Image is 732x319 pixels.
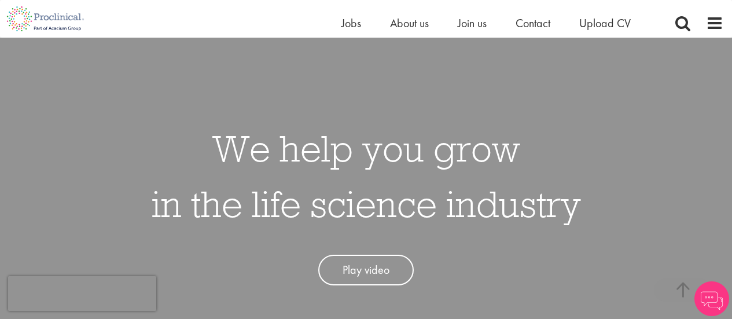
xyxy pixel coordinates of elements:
img: Chatbot [694,281,729,316]
a: Upload CV [579,16,631,31]
a: About us [390,16,429,31]
a: Join us [458,16,487,31]
h1: We help you grow in the life science industry [152,120,581,232]
a: Play video [318,255,414,285]
a: Contact [516,16,550,31]
a: Jobs [341,16,361,31]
